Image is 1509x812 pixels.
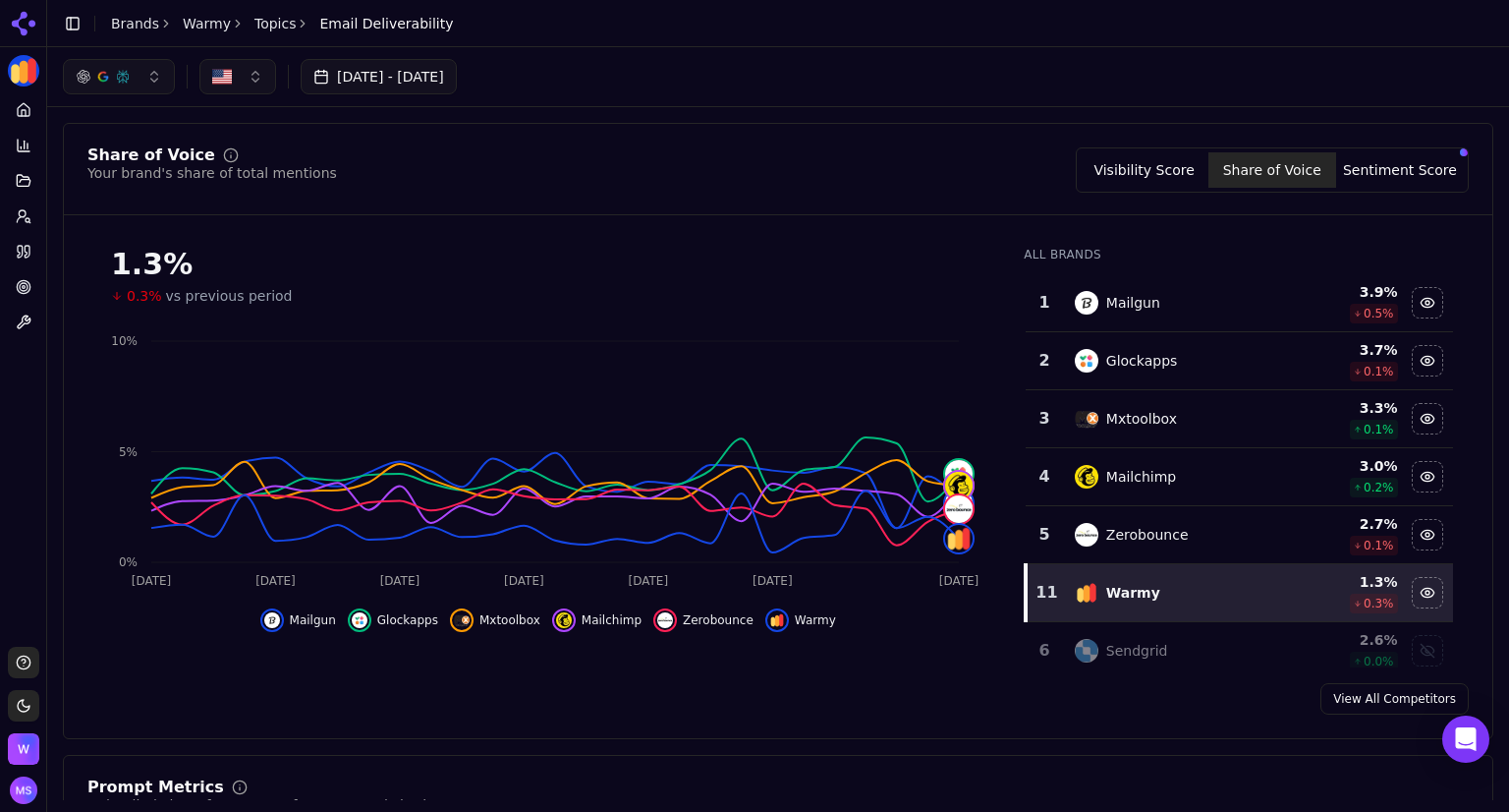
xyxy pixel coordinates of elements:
button: Hide warmy data [765,609,836,632]
img: Warmy [8,733,39,765]
div: Mailchimp [1106,467,1176,487]
div: Open Intercom Messenger [1442,716,1489,763]
span: Mailgun [290,612,336,628]
img: mailchimp [1075,465,1098,489]
img: mxtoolbox [1075,407,1098,431]
button: Hide zerobounce data [1412,519,1443,551]
div: 5 [1034,523,1054,547]
img: mailchimp [556,612,572,628]
img: warmy [769,612,785,628]
tspan: 10% [111,334,138,348]
img: glockapps [352,612,367,628]
a: Topics [254,14,297,33]
a: Brands [111,16,159,31]
img: zerobounce [945,495,973,523]
div: Share of Voice [87,147,215,163]
span: 0.2 % [1364,480,1394,495]
img: zerobounce [1075,523,1098,547]
button: Share of Voice [1208,152,1336,188]
span: Glockapps [377,612,438,628]
div: 2.7 % [1288,514,1398,534]
button: Open organization switcher [8,733,39,765]
span: Warmy [795,612,836,628]
a: View All Competitors [1320,683,1469,715]
span: Mailchimp [582,612,642,628]
img: US [212,67,232,87]
span: 0.1 % [1364,538,1394,553]
div: Prompt Metrics [87,780,224,795]
span: 0.1 % [1364,422,1394,437]
tr: 11warmyWarmy1.3%0.3%Hide warmy data [1026,564,1453,622]
tr: 6sendgridSendgrid2.6%0.0%Show sendgrid data [1026,622,1453,680]
tspan: [DATE] [753,574,793,588]
div: 6 [1034,639,1054,663]
div: Your brand's share of total mentions [87,163,337,183]
button: Open user button [10,777,37,804]
div: 3.9 % [1288,282,1398,302]
div: 1 [1034,291,1054,315]
tspan: [DATE] [255,574,296,588]
button: Hide mailchimp data [1412,461,1443,493]
div: 4 [1034,465,1054,489]
tr: 2glockappsGlockapps3.7%0.1%Hide glockapps data [1026,332,1453,390]
tspan: [DATE] [504,574,544,588]
span: 0.3 % [1364,596,1394,611]
img: glockapps [945,460,973,488]
tspan: 5% [119,445,138,459]
button: Hide mxtoolbox data [450,609,540,632]
img: sendgrid [1075,639,1098,663]
div: All Brands [1024,247,1453,262]
div: 3 [1034,407,1054,431]
img: zerobounce [657,612,673,628]
div: Warmy [1106,583,1160,603]
tspan: [DATE] [380,574,420,588]
tr: 3mxtoolboxMxtoolbox3.3%0.1%Hide mxtoolbox data [1026,390,1453,448]
span: 0.5 % [1364,306,1394,321]
button: Show sendgrid data [1412,635,1443,667]
button: [DATE] - [DATE] [301,59,457,94]
tr: 1mailgunMailgun3.9%0.5%Hide mailgun data [1026,274,1453,332]
button: Hide mxtoolbox data [1412,403,1443,435]
img: warmy [1075,581,1098,605]
div: 3.3 % [1288,398,1398,418]
button: Hide mailgun data [1412,287,1443,319]
span: 0.0 % [1364,654,1394,669]
div: 3.7 % [1288,340,1398,360]
a: Warmy [183,14,231,33]
div: 11 [1035,581,1054,605]
nav: breadcrumb [111,14,454,33]
div: Glockapps [1106,351,1178,371]
tspan: 0% [119,555,138,569]
button: Hide mailgun data [260,609,336,632]
div: Sendgrid [1106,641,1168,661]
tspan: [DATE] [132,574,172,588]
img: Warmy [8,55,39,87]
img: mailchimp [945,472,973,499]
tspan: [DATE] [629,574,669,588]
button: Hide glockapps data [1412,345,1443,377]
div: 2.6 % [1288,630,1398,650]
img: mailgun [1075,291,1098,315]
div: 1.3 % [1288,572,1398,592]
span: Email Deliverability [319,14,453,33]
img: Maria Sanchez [10,777,37,804]
button: Current brand: Warmy [8,55,39,87]
img: mxtoolbox [454,612,470,628]
button: Hide zerobounce data [653,609,754,632]
img: mailgun [264,612,280,628]
span: Zerobounce [683,612,754,628]
tr: 5zerobounceZerobounce2.7%0.1%Hide zerobounce data [1026,506,1453,564]
div: 3.0 % [1288,456,1398,476]
button: Hide warmy data [1412,577,1443,609]
button: Sentiment Score [1336,152,1464,188]
tspan: [DATE] [939,574,979,588]
img: warmy [945,525,973,552]
button: Hide mailchimp data [552,609,642,632]
span: 0.1 % [1364,364,1394,379]
img: glockapps [1075,349,1098,373]
span: vs previous period [166,286,293,306]
div: Mxtoolbox [1106,409,1177,429]
div: 1.3% [111,247,984,282]
span: 0.3% [127,286,162,306]
div: Zerobounce [1106,525,1189,545]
